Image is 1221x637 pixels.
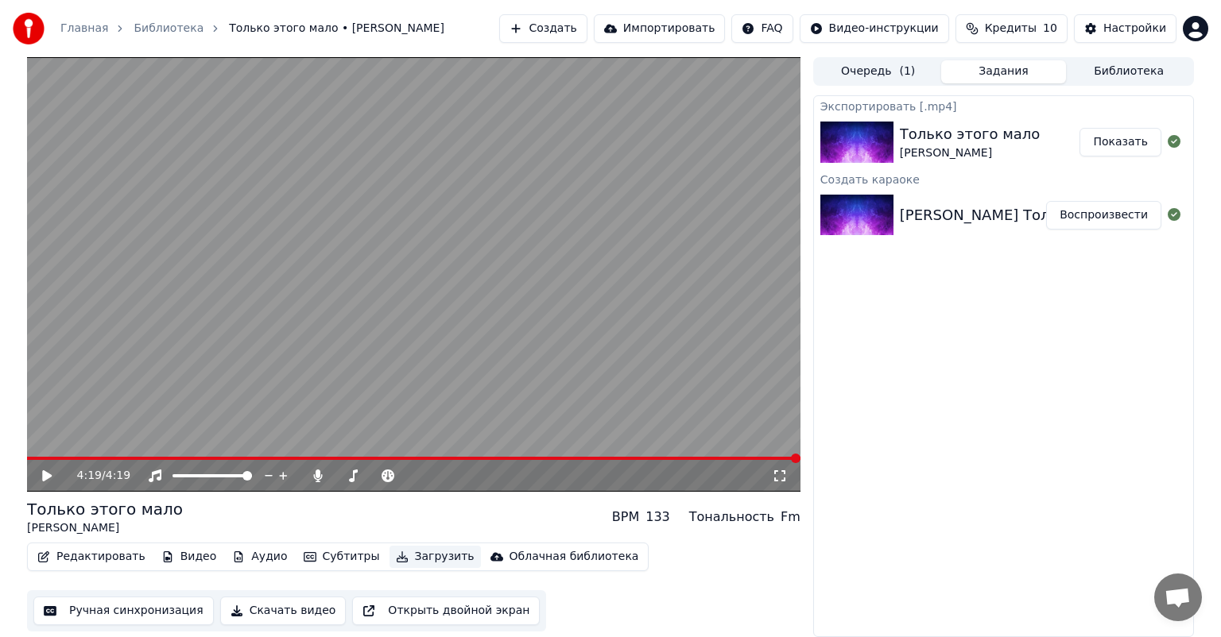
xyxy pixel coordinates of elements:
[1043,21,1057,37] span: 10
[900,204,1164,226] div: [PERSON_NAME] Только этого мало
[33,596,214,625] button: Ручная синхронизация
[1103,21,1166,37] div: Настройки
[226,546,293,568] button: Аудио
[941,60,1067,83] button: Задания
[134,21,203,37] a: Библиотека
[594,14,726,43] button: Импортировать
[816,60,941,83] button: Очередь
[800,14,949,43] button: Видео-инструкции
[900,145,1040,161] div: [PERSON_NAME]
[297,546,386,568] button: Субтитры
[27,520,183,536] div: [PERSON_NAME]
[155,546,223,568] button: Видео
[814,96,1193,115] div: Экспортировать [.mp4]
[612,508,639,527] div: BPM
[1066,60,1192,83] button: Библиотека
[689,508,774,527] div: Тональность
[955,14,1068,43] button: Кредиты10
[77,468,102,484] span: 4:19
[229,21,444,37] span: Только этого мало • [PERSON_NAME]
[220,596,347,625] button: Скачать видео
[31,546,152,568] button: Редактировать
[781,508,800,527] div: Fm
[60,21,108,37] a: Главная
[731,14,793,43] button: FAQ
[899,64,915,79] span: ( 1 )
[1080,128,1161,156] button: Показать
[1154,573,1202,621] a: Открытый чат
[106,468,130,484] span: 4:19
[27,498,183,520] div: Только этого мало
[985,21,1037,37] span: Кредиты
[900,123,1040,145] div: Только этого мало
[60,21,444,37] nav: breadcrumb
[510,549,639,565] div: Облачная библиотека
[1074,14,1176,43] button: Настройки
[1046,201,1161,230] button: Воспроизвести
[77,468,115,484] div: /
[390,546,481,568] button: Загрузить
[13,13,45,44] img: youka
[352,596,540,625] button: Открыть двойной экран
[645,508,670,527] div: 133
[499,14,587,43] button: Создать
[814,169,1193,188] div: Создать караоке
